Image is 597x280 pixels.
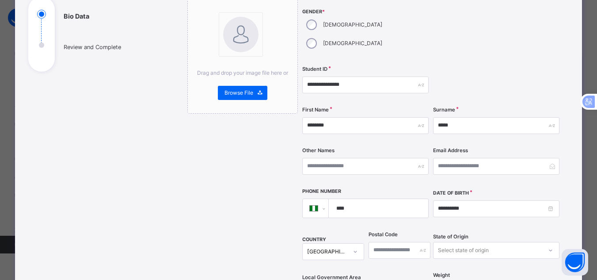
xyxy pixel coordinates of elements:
label: [DEMOGRAPHIC_DATA] [323,21,382,29]
label: Weight [433,272,450,279]
span: Gender [302,8,429,15]
label: [DEMOGRAPHIC_DATA] [323,39,382,47]
div: Select state of origin [438,242,489,259]
label: Other Names [302,147,335,154]
label: Phone Number [302,188,341,195]
label: Date of Birth [433,190,469,197]
label: Postal Code [369,231,398,238]
div: [GEOGRAPHIC_DATA] [307,248,348,256]
label: Surname [433,106,455,114]
label: First Name [302,106,329,114]
span: Browse File [224,89,253,97]
img: bannerImage [223,17,259,52]
button: Open asap [562,249,588,276]
span: Drag and drop your image file here or [197,69,288,76]
label: Student ID [302,65,327,73]
span: State of Origin [433,233,468,241]
span: COUNTRY [302,237,326,242]
label: Email Address [433,147,468,154]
